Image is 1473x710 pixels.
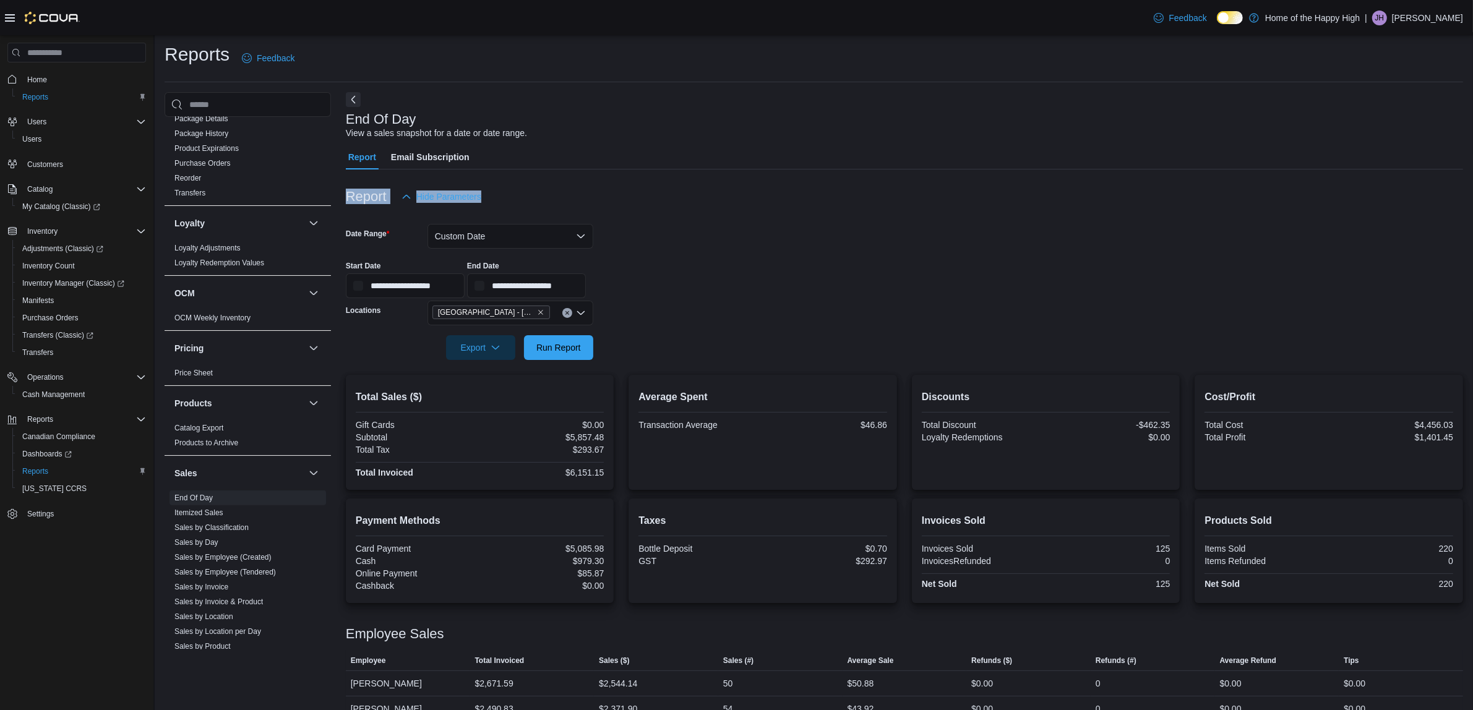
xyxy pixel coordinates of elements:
[17,90,146,105] span: Reports
[22,244,103,254] span: Adjustments (Classic)
[346,273,465,298] input: Press the down key to open a popover containing a calendar.
[723,656,754,665] span: Sales (#)
[1096,676,1101,691] div: 0
[174,612,233,621] a: Sales by Location
[17,481,146,496] span: Washington CCRS
[12,275,151,292] a: Inventory Manager (Classic)
[467,261,499,271] label: End Date
[174,612,233,622] span: Sales by Location
[17,132,46,147] a: Users
[174,423,223,433] span: Catalog Export
[22,348,53,357] span: Transfers
[17,259,146,273] span: Inventory Count
[22,296,54,306] span: Manifests
[1372,11,1387,25] div: Jocelyne Hall
[174,508,223,517] a: Itemized Sales
[1049,579,1170,589] div: 125
[848,656,894,665] span: Average Sale
[22,449,72,459] span: Dashboards
[27,117,46,127] span: Users
[174,144,239,153] a: Product Expirations
[356,556,478,566] div: Cash
[2,181,151,198] button: Catalog
[174,641,231,651] span: Sales by Product
[22,114,51,129] button: Users
[12,327,151,344] a: Transfers (Classic)
[174,368,213,378] span: Price Sheet
[1365,11,1367,25] p: |
[174,397,304,409] button: Products
[17,293,59,308] a: Manifests
[346,127,527,140] div: View a sales snapshot for a date or date range.
[17,293,146,308] span: Manifests
[483,568,604,578] div: $85.87
[356,568,478,578] div: Online Payment
[27,509,54,519] span: Settings
[17,328,98,343] a: Transfers (Classic)
[1205,544,1326,554] div: Items Sold
[638,544,760,554] div: Bottle Deposit
[922,544,1044,554] div: Invoices Sold
[174,567,276,577] span: Sales by Employee (Tendered)
[638,513,887,528] h2: Taxes
[1331,432,1453,442] div: $1,401.45
[174,217,205,229] h3: Loyalty
[12,480,151,497] button: [US_STATE] CCRS
[22,370,146,385] span: Operations
[346,112,416,127] h3: End Of Day
[17,429,100,444] a: Canadian Compliance
[174,582,228,592] span: Sales by Invoice
[922,513,1170,528] h2: Invoices Sold
[483,544,604,554] div: $5,085.98
[12,198,151,215] a: My Catalog (Classic)
[306,466,321,481] button: Sales
[306,396,321,411] button: Products
[174,553,272,562] a: Sales by Employee (Created)
[174,583,228,591] a: Sales by Invoice
[356,390,604,404] h2: Total Sales ($)
[1331,544,1453,554] div: 220
[483,556,604,566] div: $979.30
[1205,420,1326,430] div: Total Cost
[416,190,481,203] span: Hide Parameters
[432,306,550,319] span: Edmonton - Clareview - Fire & Flower
[17,241,146,256] span: Adjustments (Classic)
[1205,432,1326,442] div: Total Profit
[438,306,535,319] span: [GEOGRAPHIC_DATA] - [GEOGRAPHIC_DATA] - Fire & Flower
[27,372,64,382] span: Operations
[12,386,151,403] button: Cash Management
[165,490,331,703] div: Sales
[1149,6,1211,30] a: Feedback
[1049,544,1170,554] div: 125
[346,627,444,641] h3: Employee Sales
[2,155,151,173] button: Customers
[306,216,321,231] button: Loyalty
[174,287,195,299] h3: OCM
[1096,656,1136,665] span: Refunds (#)
[174,597,263,607] span: Sales by Invoice & Product
[22,507,59,521] a: Settings
[306,286,321,301] button: OCM
[723,676,733,691] div: 50
[356,544,478,554] div: Card Payment
[1392,11,1463,25] p: [PERSON_NAME]
[12,292,151,309] button: Manifests
[1049,556,1170,566] div: 0
[483,468,604,477] div: $6,151.15
[174,642,231,651] a: Sales by Product
[599,676,637,691] div: $2,544.14
[27,414,53,424] span: Reports
[922,420,1044,430] div: Total Discount
[22,224,146,239] span: Inventory
[17,345,58,360] a: Transfers
[174,313,251,323] span: OCM Weekly Inventory
[257,52,294,64] span: Feedback
[524,335,593,360] button: Run Report
[1049,432,1170,442] div: $0.00
[174,259,264,267] a: Loyalty Redemption Values
[22,412,146,427] span: Reports
[2,369,151,386] button: Operations
[1205,556,1326,566] div: Items Refunded
[174,258,264,268] span: Loyalty Redemption Values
